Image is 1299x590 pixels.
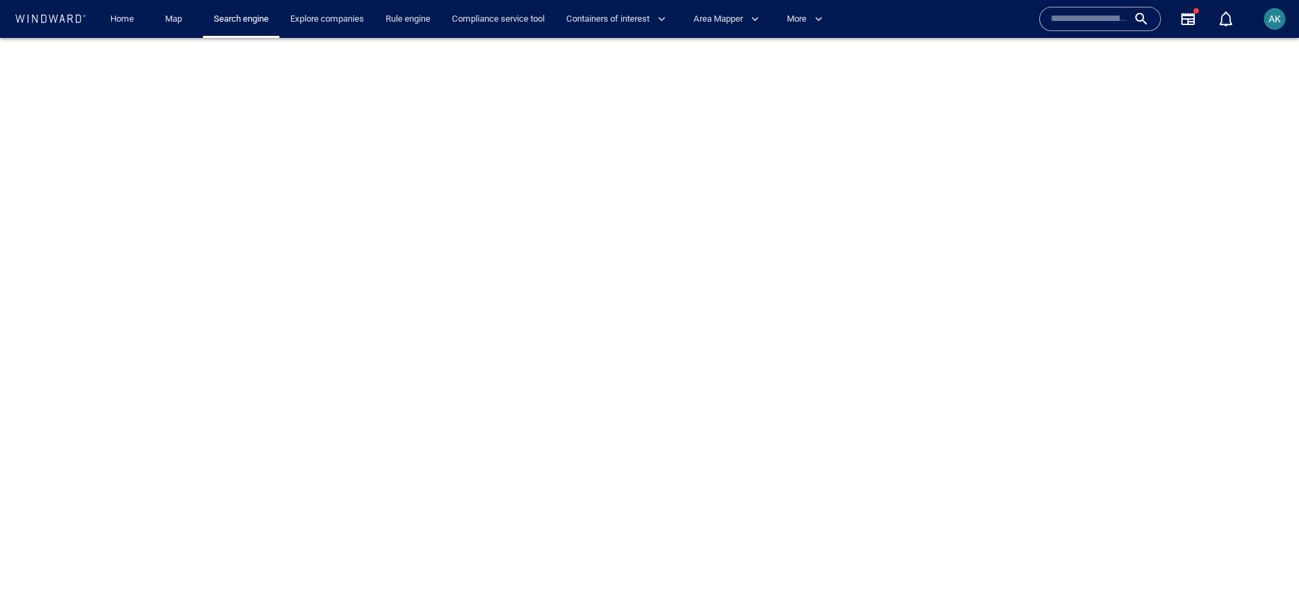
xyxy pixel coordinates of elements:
[566,12,666,27] span: Containers of interest
[781,7,834,31] button: More
[380,7,436,31] a: Rule engine
[100,7,143,31] button: Home
[688,7,771,31] button: Area Mapper
[1269,14,1281,24] span: AK
[1218,11,1234,27] div: Notification center
[693,12,759,27] span: Area Mapper
[447,7,550,31] a: Compliance service tool
[105,7,139,31] a: Home
[1261,5,1288,32] button: AK
[208,7,274,31] a: Search engine
[160,7,192,31] a: Map
[561,7,677,31] button: Containers of interest
[1241,529,1289,580] iframe: Chat
[285,7,369,31] a: Explore companies
[154,7,198,31] button: Map
[787,12,823,27] span: More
